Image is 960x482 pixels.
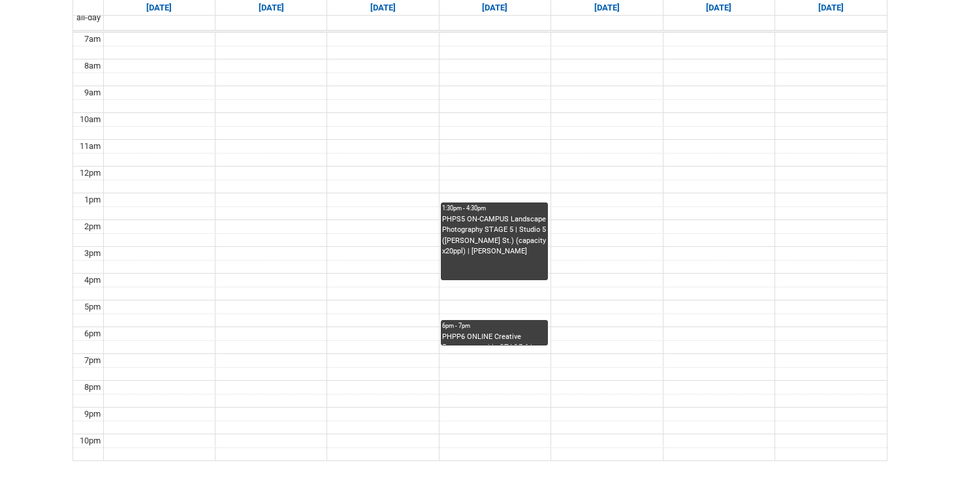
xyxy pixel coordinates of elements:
div: 5pm [82,300,103,313]
div: 6pm - 7pm [442,321,547,330]
div: 11am [77,140,103,153]
div: 8pm [82,381,103,394]
div: 10am [77,113,103,126]
div: 4pm [82,274,103,287]
div: 7am [82,33,103,46]
span: all-day [74,11,103,24]
div: PHPS5 ON-CAMPUS Landscape Photography STAGE 5 | Studio 5 ([PERSON_NAME] St.) (capacity x20ppl) | ... [442,214,547,257]
div: 1pm [82,193,103,206]
div: 12pm [77,167,103,180]
div: PHPP6 ONLINE Creative Entreprenuership STAGE 6 | Online [442,332,547,345]
div: 10pm [77,434,103,447]
div: 3pm [82,247,103,260]
div: 8am [82,59,103,72]
div: 9am [82,86,103,99]
div: 2pm [82,220,103,233]
div: 1:30pm - 4:30pm [442,204,547,213]
div: 7pm [82,354,103,367]
div: 9pm [82,408,103,421]
div: 6pm [82,327,103,340]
